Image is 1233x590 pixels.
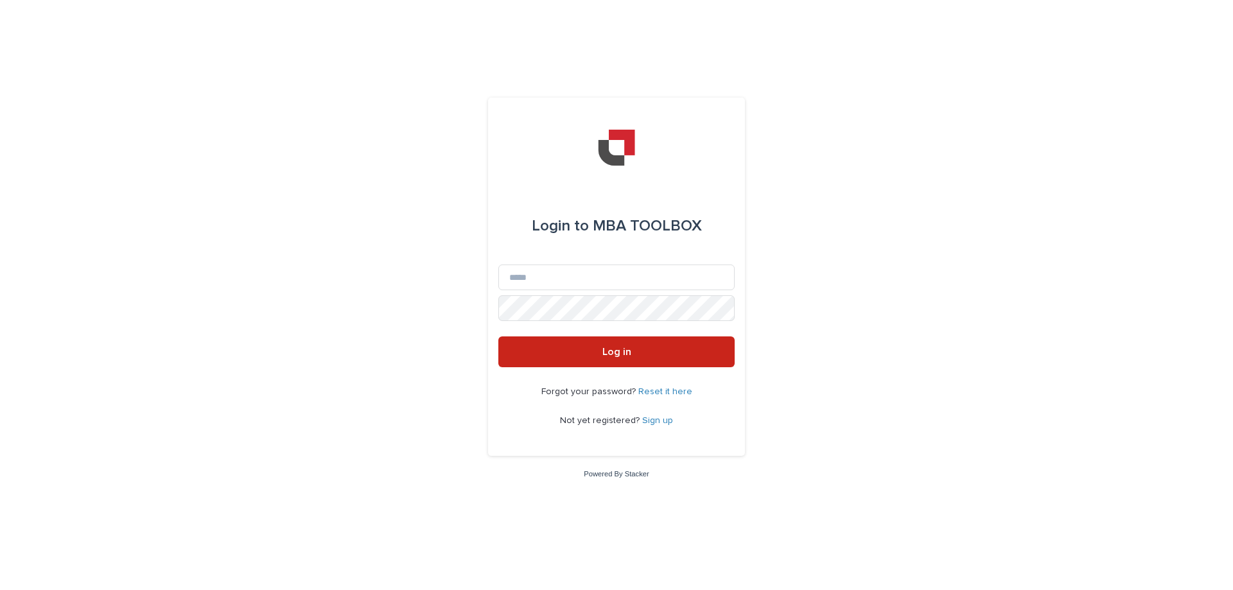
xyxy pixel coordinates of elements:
[560,416,642,425] span: Not yet registered?
[498,336,735,367] button: Log in
[541,387,638,396] span: Forgot your password?
[642,416,673,425] a: Sign up
[602,347,631,357] span: Log in
[532,218,589,234] span: Login to
[532,208,702,244] div: MBA TOOLBOX
[584,470,649,478] a: Powered By Stacker
[597,128,635,167] img: YiAiwBLRm2aPEWe5IFcA
[638,387,692,396] a: Reset it here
